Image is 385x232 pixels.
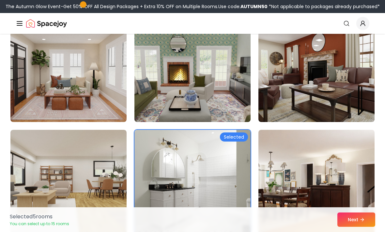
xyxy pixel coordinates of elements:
img: Spacejoy Logo [26,17,67,30]
nav: Global [16,13,369,34]
span: *Not applicable to packages already purchased* [268,3,380,10]
p: You can select up to 15 rooms [10,221,69,226]
img: Room room-48 [258,18,375,122]
b: AUTUMN50 [240,3,268,10]
span: Use code: [218,3,268,10]
button: Next [337,212,375,227]
a: Spacejoy [26,17,67,30]
div: The Autumn Glow Event-Get 50% OFF All Design Packages + Extra 10% OFF on Multiple Rooms. [6,3,380,10]
img: Room room-47 [134,18,251,122]
img: Room room-46 [10,18,127,122]
div: Selected [220,132,248,142]
p: Selected 5 room s [10,213,69,221]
